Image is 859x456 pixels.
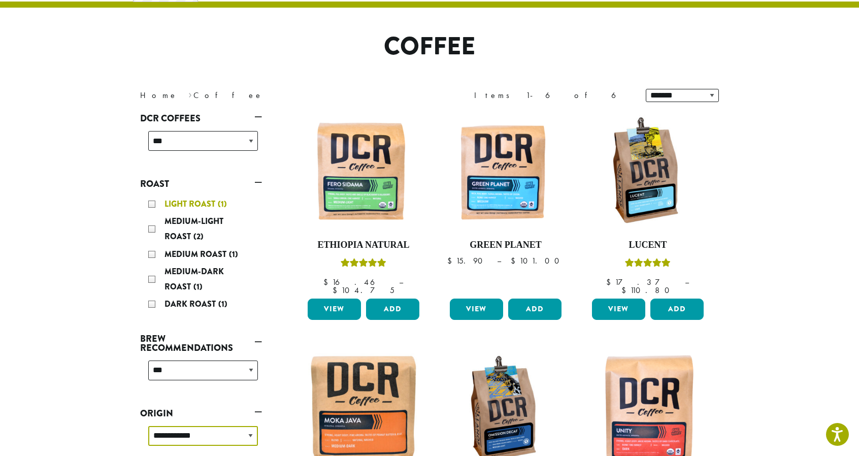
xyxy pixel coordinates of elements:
span: (1) [218,298,227,310]
button: Add [366,299,419,320]
span: $ [511,255,519,266]
span: $ [333,285,341,296]
span: › [188,86,192,102]
nav: Breadcrumb [140,89,414,102]
bdi: 17.37 [606,277,675,287]
span: $ [447,255,456,266]
a: Brew Recommendations [140,330,262,356]
div: Rated 5.00 out of 5 [625,257,671,272]
a: Roast [140,175,262,192]
a: Origin [140,405,262,422]
a: View [592,299,645,320]
span: – [399,277,403,287]
span: Medium Roast [164,248,229,260]
a: View [308,299,361,320]
bdi: 15.90 [447,255,487,266]
span: Dark Roast [164,298,218,310]
div: Brew Recommendations [140,356,262,393]
span: Medium-Dark Roast [164,266,224,292]
div: DCR Coffees [140,127,262,163]
a: DCR Coffees [140,110,262,127]
button: Add [650,299,704,320]
h4: Green Planet [447,240,564,251]
h4: Lucent [589,240,706,251]
div: Rated 5.00 out of 5 [341,257,386,272]
span: – [497,255,501,266]
bdi: 101.00 [511,255,564,266]
img: DCRCoffee_DL_Bag_Lucent_2019_updated-300x300.jpg [589,115,706,232]
span: Light Roast [164,198,218,210]
span: Medium-Light Roast [164,215,223,242]
span: $ [621,285,630,296]
h4: Ethiopia Natural [305,240,422,251]
a: Green Planet [447,115,564,295]
span: (1) [229,248,238,260]
bdi: 16.46 [323,277,389,287]
button: Add [508,299,561,320]
span: (1) [218,198,227,210]
span: $ [323,277,332,287]
span: $ [606,277,615,287]
img: DCR-Green-Planet-Coffee-Bag-300x300.png [447,115,564,232]
span: (2) [193,231,204,242]
a: LucentRated 5.00 out of 5 [589,115,706,295]
a: View [450,299,503,320]
bdi: 104.75 [333,285,394,296]
a: Home [140,90,178,101]
div: Items 1-6 of 6 [474,89,631,102]
bdi: 110.80 [621,285,674,296]
span: (1) [193,281,203,292]
span: – [685,277,689,287]
img: DCR-Fero-Sidama-Coffee-Bag-2019-300x300.png [305,115,422,232]
div: Roast [140,192,262,318]
h1: Coffee [133,32,726,61]
a: Ethiopia NaturalRated 5.00 out of 5 [305,115,422,295]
